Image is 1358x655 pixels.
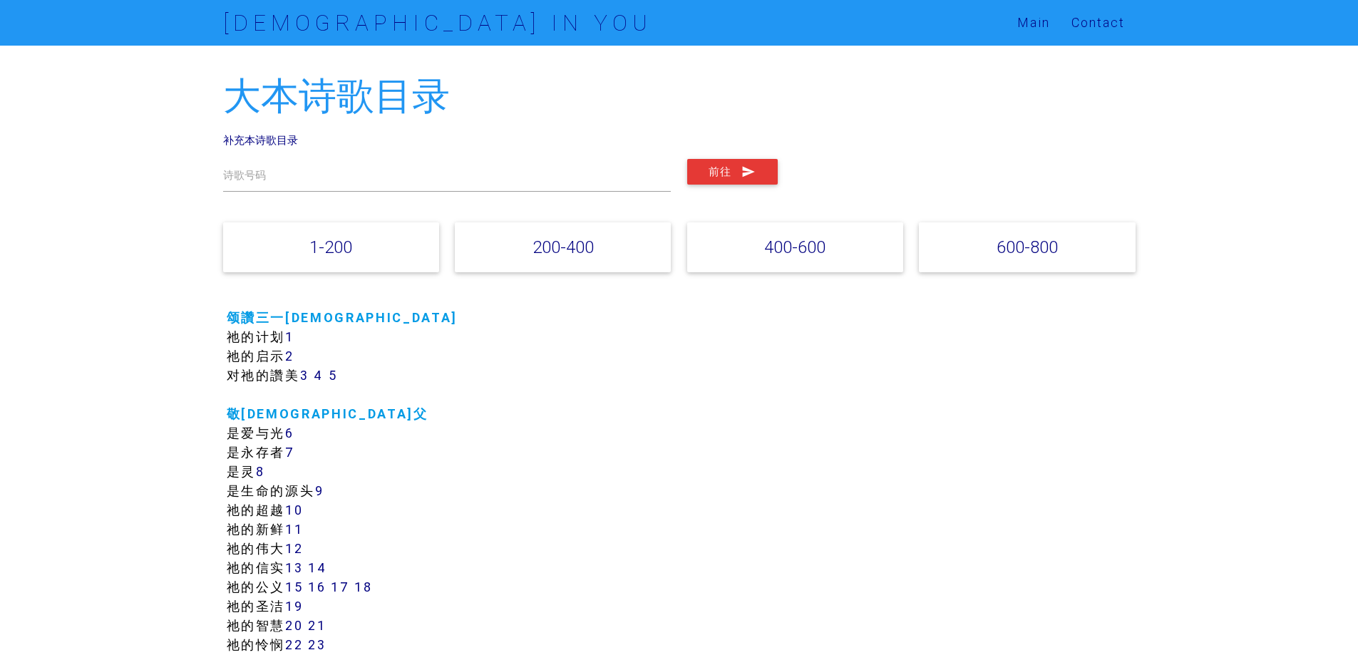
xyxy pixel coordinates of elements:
[309,237,352,257] a: 1-200
[308,636,326,653] a: 23
[354,579,372,595] a: 18
[285,598,303,614] a: 19
[285,521,303,537] a: 11
[764,237,825,257] a: 400-600
[285,502,303,518] a: 10
[533,237,594,257] a: 200-400
[300,367,309,383] a: 3
[285,559,303,576] a: 13
[223,76,1136,118] h2: 大本诗歌目录
[227,309,458,326] a: 颂讚三一[DEMOGRAPHIC_DATA]
[285,348,294,364] a: 2
[285,425,294,441] a: 6
[285,444,295,460] a: 7
[315,483,324,499] a: 9
[256,463,265,480] a: 8
[687,159,778,185] button: 前往
[285,329,294,345] a: 1
[223,133,298,147] a: 补充本诗歌目录
[285,579,303,595] a: 15
[997,237,1058,257] a: 600-800
[223,167,266,184] label: 诗歌号码
[314,367,324,383] a: 4
[285,617,303,634] a: 20
[285,636,303,653] a: 22
[285,540,303,557] a: 12
[331,579,349,595] a: 17
[308,579,326,595] a: 16
[308,559,326,576] a: 14
[308,617,326,634] a: 21
[329,367,338,383] a: 5
[227,406,428,422] a: 敬[DEMOGRAPHIC_DATA]父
